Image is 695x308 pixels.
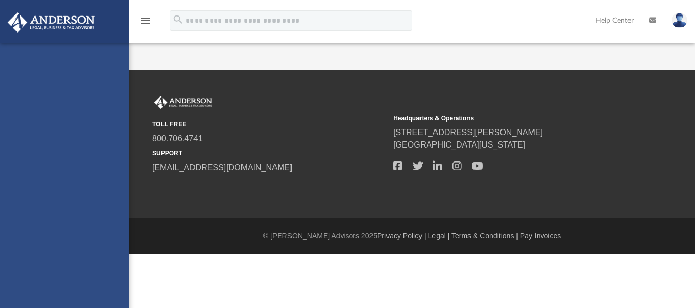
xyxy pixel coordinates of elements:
i: menu [139,14,152,27]
small: Headquarters & Operations [393,114,627,123]
i: search [172,14,184,25]
a: [STREET_ADDRESS][PERSON_NAME] [393,128,543,137]
a: Terms & Conditions | [451,232,518,240]
img: User Pic [672,13,687,28]
small: TOLL FREE [152,120,386,129]
a: [EMAIL_ADDRESS][DOMAIN_NAME] [152,163,292,172]
a: menu [139,20,152,27]
a: [GEOGRAPHIC_DATA][US_STATE] [393,140,525,149]
a: 800.706.4741 [152,134,203,143]
div: © [PERSON_NAME] Advisors 2025 [129,231,695,241]
img: Anderson Advisors Platinum Portal [5,12,98,33]
small: SUPPORT [152,149,386,158]
a: Pay Invoices [520,232,561,240]
a: Privacy Policy | [377,232,426,240]
img: Anderson Advisors Platinum Portal [152,96,214,109]
a: Legal | [428,232,450,240]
